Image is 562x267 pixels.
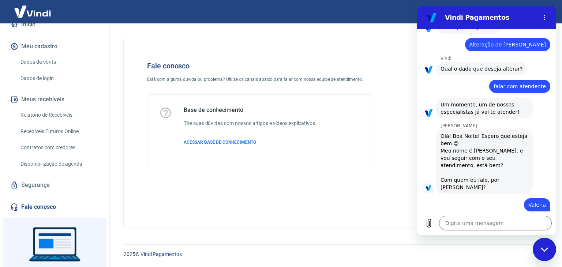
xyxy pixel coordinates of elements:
button: Sair [527,5,553,19]
iframe: Janela de mensagens [417,6,556,235]
a: Fale conosco [9,199,101,215]
p: 2025 © [124,251,544,258]
a: Recebíveis Futuros Online [18,124,101,139]
button: Meus recebíveis [9,91,101,108]
a: Dados da conta [18,54,101,69]
span: ACESSAR BASE DE CONHECIMENTO [184,140,256,145]
iframe: Botão para abrir a janela de mensagens, conversa em andamento [533,238,556,261]
a: Vindi Pagamentos [140,251,182,257]
a: Contratos com credores [18,140,101,155]
img: Vindi [9,0,56,23]
h5: Base de conhecimento [184,106,316,114]
a: Início [9,16,101,33]
a: Dados de login [18,71,101,86]
h6: Tire suas dúvidas com nossos artigos e vídeos explicativos. [184,120,316,127]
a: Disponibilização de agenda [18,157,101,172]
a: Segurança [9,177,101,193]
h4: Fale conosco [147,61,371,70]
img: Fale conosco [402,50,514,147]
p: Está com alguma dúvida ou problema? Utilize os canais abaixo para falar com nossa equipe de atend... [147,76,371,83]
button: Meu cadastro [9,38,101,54]
a: ACESSAR BASE DE CONHECIMENTO [184,139,316,146]
a: Relatório de Recebíveis [18,108,101,123]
